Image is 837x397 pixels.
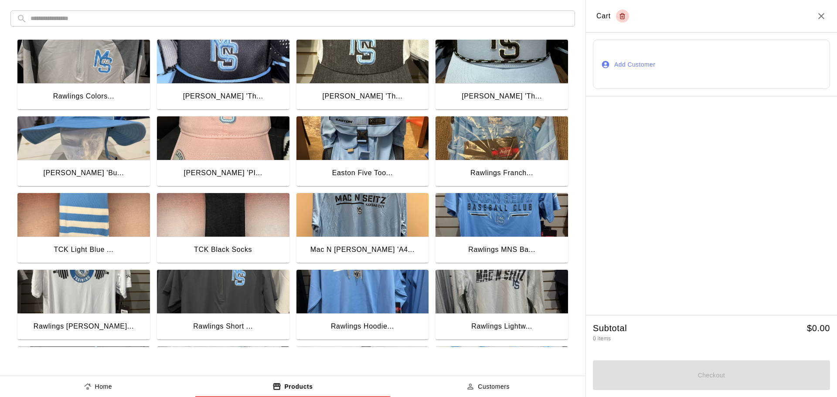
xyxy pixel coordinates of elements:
button: Add Customer [593,40,830,89]
button: TCK Black SocksTCK Black Socks [157,193,289,265]
h5: Subtotal [593,322,627,334]
p: Customers [478,382,510,391]
img: Rawlings MNS Baseball T-Shirt [436,193,568,237]
div: Rawlings Lightw... [471,321,532,332]
button: Close [816,11,827,21]
button: Mac N Seitz 'A4' Lightweight HoodieMac N [PERSON_NAME] 'A4... [296,193,429,265]
p: Home [95,382,112,391]
img: Mac N Seitz 'A4' Lightweight Hoodie [296,193,429,237]
button: Rawlings Lightweight Hoodie - GrayRawlings Lightw... [436,270,568,341]
img: TCK Black Socks [157,193,289,237]
div: Rawlings Colors... [53,91,114,102]
div: TCK Black Socks [194,244,252,255]
button: Rawlings Colorsync Long Sleeve - GrayRawlings Colors... [17,40,150,111]
button: Mac N Seitz 'PINK' The Game Hat[PERSON_NAME] 'PI... [157,116,289,188]
img: Rawlings Franchise 2 Backpack [436,116,568,160]
img: Jaeger "J-Bands" [436,346,568,390]
img: Rawlings Lightweight Hoodie - Gray [436,270,568,313]
button: TCK Light Blue Socks w/ StripesTCK Light Blue ... [17,193,150,265]
button: Rawlings Short Sleeve Cage JacketRawlings Short ... [157,270,289,341]
button: Rawlings Hoodie - Adult & YouthRawlings Hoodie... [296,270,429,341]
img: Easton Five Tool Phenom Rolling Bag [296,116,429,160]
button: Rawlings MNS Baseball T-ShirtRawlings MNS Ba... [436,193,568,265]
button: Mac N Seitz 'The Game' Blue Rope Trucker[PERSON_NAME] 'Th... [436,40,568,111]
img: Mac N Seitz 'The Game' Graphite Trucker [296,40,429,83]
button: Empty cart [616,10,629,23]
button: Mac N Seitz 'Bucket' Hat (Black/Blue)[PERSON_NAME] 'Bu... [17,116,150,188]
h5: $ 0.00 [807,322,830,334]
button: Mac N Seitz 'The Game' Neoprene Rope Trucker[PERSON_NAME] 'Th... [157,40,289,111]
img: Tanner Tees - Batting Tee [296,346,429,390]
img: Mac N Seitz 'Bucket' Hat (Black/Blue) [17,116,150,160]
div: Mac N [PERSON_NAME] 'A4... [310,244,415,255]
div: TCK Light Blue ... [54,244,113,255]
button: Rawlings Strength T-ShirtRawlings [PERSON_NAME]... [17,270,150,341]
div: Rawlings Hoodie... [331,321,394,332]
button: Easton Five Tool Phenom Rolling BagEaston Five Too... [296,116,429,188]
img: Adidas Crew (Adult) - All Colors [157,346,289,390]
img: Adidas Crew (Youth) - All Colors [17,346,150,390]
img: Rawlings Strength T-Shirt [17,270,150,313]
div: Rawlings [PERSON_NAME]... [34,321,134,332]
div: [PERSON_NAME] 'Bu... [43,167,124,179]
img: Rawlings Short Sleeve Cage Jacket [157,270,289,313]
div: [PERSON_NAME] 'Th... [183,91,263,102]
span: 0 items [593,336,611,342]
img: Mac N Seitz 'The Game' Neoprene Rope Trucker [157,40,289,83]
div: Rawlings Franch... [470,167,533,179]
img: Rawlings Hoodie - Adult & Youth [296,270,429,313]
div: Easton Five Too... [332,167,393,179]
div: [PERSON_NAME] 'Th... [462,91,542,102]
img: Mac N Seitz 'The Game' Blue Rope Trucker [436,40,568,83]
img: TCK Light Blue Socks w/ Stripes [17,193,150,237]
p: Products [284,382,313,391]
img: Rawlings Colorsync Long Sleeve - Gray [17,40,150,83]
div: [PERSON_NAME] 'PI... [184,167,262,179]
button: Rawlings Franchise 2 BackpackRawlings Franch... [436,116,568,188]
div: Rawlings MNS Ba... [468,244,535,255]
button: Mac N Seitz 'The Game' Graphite Trucker[PERSON_NAME] 'Th... [296,40,429,111]
div: [PERSON_NAME] 'Th... [322,91,402,102]
div: Rawlings Short ... [193,321,253,332]
img: Mac N Seitz 'PINK' The Game Hat [157,116,289,160]
div: Cart [596,10,629,23]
